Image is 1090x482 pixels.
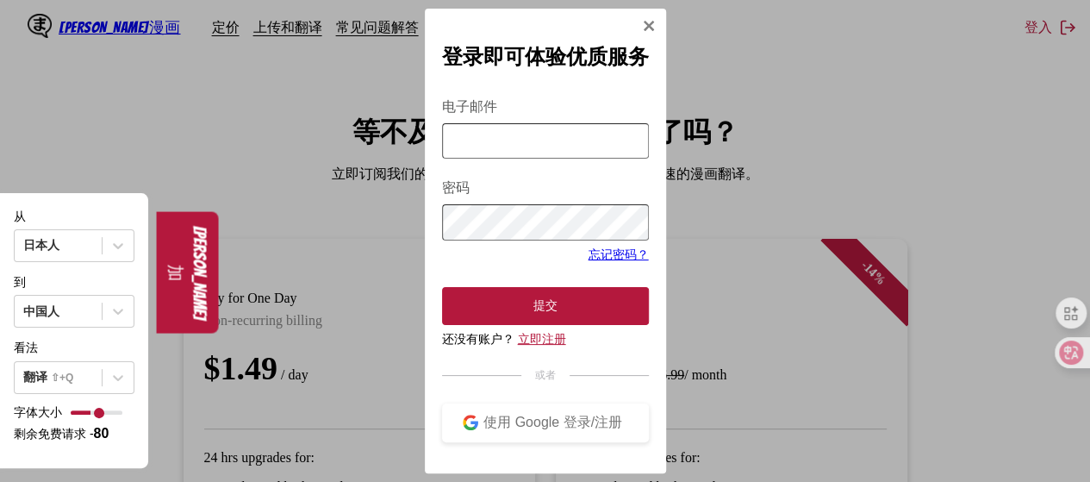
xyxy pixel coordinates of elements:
font: [PERSON_NAME]加 [166,225,209,319]
font: 从 [14,210,26,223]
img: google 徽标 [463,415,478,430]
img: 关闭 [642,19,656,33]
font: 还没有账户？ [442,333,514,346]
font: 到 [14,275,26,289]
font: 登录即可体验优质服务 [442,46,649,68]
font: 或者 [535,369,556,381]
div: 登录模式 [425,9,666,473]
a: 忘记密码？ [589,248,649,261]
font: 字体大小 [14,405,62,419]
font: 密码 [442,180,470,195]
a: 立即注册 [518,333,566,346]
button: 提交 [442,287,649,325]
font: 使用 Google 登录/注册 [483,415,622,429]
font: 80 [94,426,109,441]
button: 使用 Google 登录/注册 [442,404,649,442]
font: 电子邮件 [442,99,497,114]
font: 剩余免费请求 - [14,427,94,441]
font: 看法 [14,341,38,354]
font: 提交 [533,298,557,312]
